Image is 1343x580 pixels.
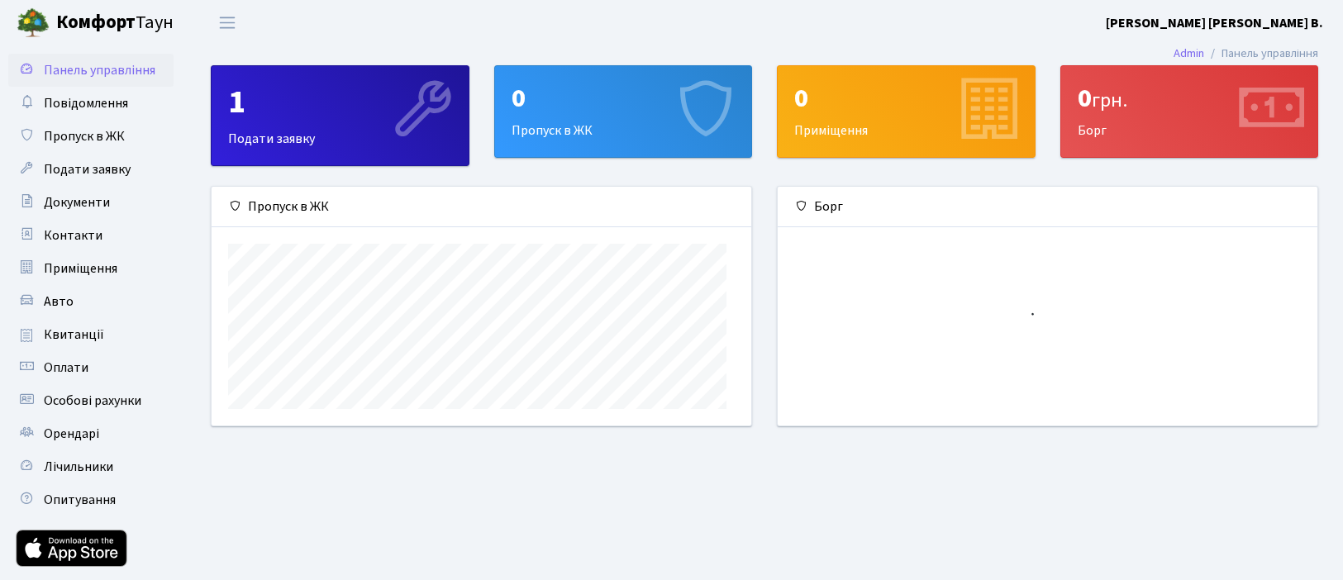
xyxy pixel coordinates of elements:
[8,54,174,87] a: Панель управління
[44,292,74,311] span: Авто
[8,318,174,351] a: Квитанції
[1106,14,1323,32] b: [PERSON_NAME] [PERSON_NAME] В.
[8,417,174,450] a: Орендарі
[44,226,102,245] span: Контакти
[1149,36,1343,71] nav: breadcrumb
[44,491,116,509] span: Опитування
[8,351,174,384] a: Оплати
[794,83,1018,114] div: 0
[44,458,113,476] span: Лічильники
[495,66,752,157] div: Пропуск в ЖК
[8,252,174,285] a: Приміщення
[778,187,1317,227] div: Борг
[44,359,88,377] span: Оплати
[8,153,174,186] a: Подати заявку
[512,83,736,114] div: 0
[1204,45,1318,63] li: Панель управління
[8,450,174,483] a: Лічильники
[56,9,174,37] span: Таун
[212,66,469,165] div: Подати заявку
[494,65,753,158] a: 0Пропуск в ЖК
[8,219,174,252] a: Контакти
[44,94,128,112] span: Повідомлення
[1078,83,1302,114] div: 0
[777,65,1036,158] a: 0Приміщення
[56,9,136,36] b: Комфорт
[44,425,99,443] span: Орендарі
[44,259,117,278] span: Приміщення
[44,392,141,410] span: Особові рахунки
[44,127,125,145] span: Пропуск в ЖК
[8,186,174,219] a: Документи
[44,61,155,79] span: Панель управління
[778,66,1035,157] div: Приміщення
[8,285,174,318] a: Авто
[8,120,174,153] a: Пропуск в ЖК
[228,83,452,122] div: 1
[207,9,248,36] button: Переключити навігацію
[8,384,174,417] a: Особові рахунки
[1061,66,1318,157] div: Борг
[44,193,110,212] span: Документи
[44,326,104,344] span: Квитанції
[212,187,751,227] div: Пропуск в ЖК
[1106,13,1323,33] a: [PERSON_NAME] [PERSON_NAME] В.
[8,483,174,516] a: Опитування
[44,160,131,178] span: Подати заявку
[1174,45,1204,62] a: Admin
[211,65,469,166] a: 1Подати заявку
[8,87,174,120] a: Повідомлення
[1092,86,1127,115] span: грн.
[17,7,50,40] img: logo.png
